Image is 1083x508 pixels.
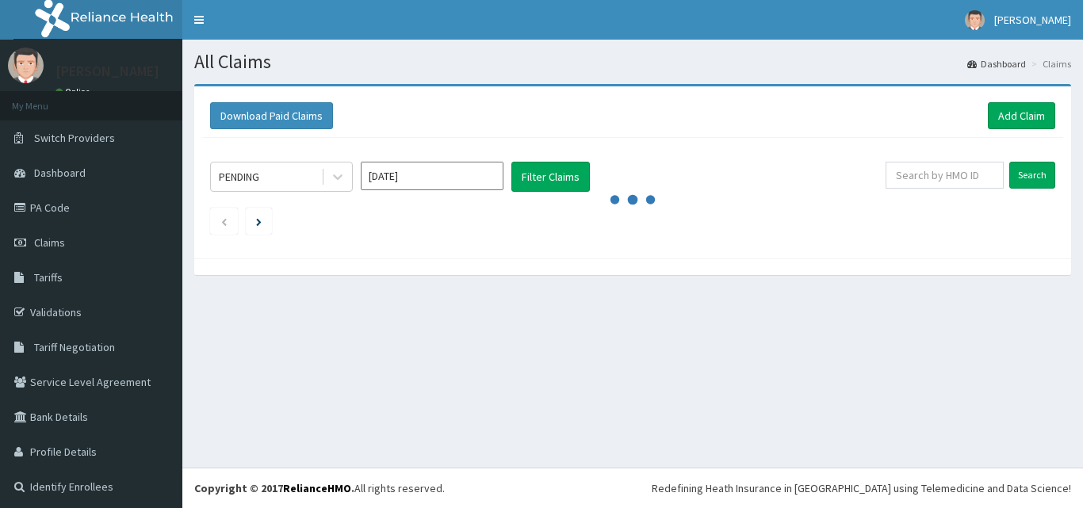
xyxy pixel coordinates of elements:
p: [PERSON_NAME] [55,64,159,78]
span: Switch Providers [34,131,115,145]
span: Tariff Negotiation [34,340,115,354]
img: User Image [8,48,44,83]
button: Download Paid Claims [210,102,333,129]
svg: audio-loading [609,176,656,223]
button: Filter Claims [511,162,590,192]
input: Search by HMO ID [886,162,1004,189]
span: Tariffs [34,270,63,285]
footer: All rights reserved. [182,468,1083,508]
input: Search [1009,162,1055,189]
a: Previous page [220,214,228,228]
h1: All Claims [194,52,1071,72]
span: Dashboard [34,166,86,180]
a: RelianceHMO [283,481,351,495]
span: [PERSON_NAME] [994,13,1071,27]
div: PENDING [219,169,259,185]
input: Select Month and Year [361,162,503,190]
span: Claims [34,235,65,250]
a: Online [55,86,94,97]
li: Claims [1028,57,1071,71]
a: Dashboard [967,57,1026,71]
a: Next page [256,214,262,228]
div: Redefining Heath Insurance in [GEOGRAPHIC_DATA] using Telemedicine and Data Science! [652,480,1071,496]
strong: Copyright © 2017 . [194,481,354,495]
a: Add Claim [988,102,1055,129]
img: User Image [965,10,985,30]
